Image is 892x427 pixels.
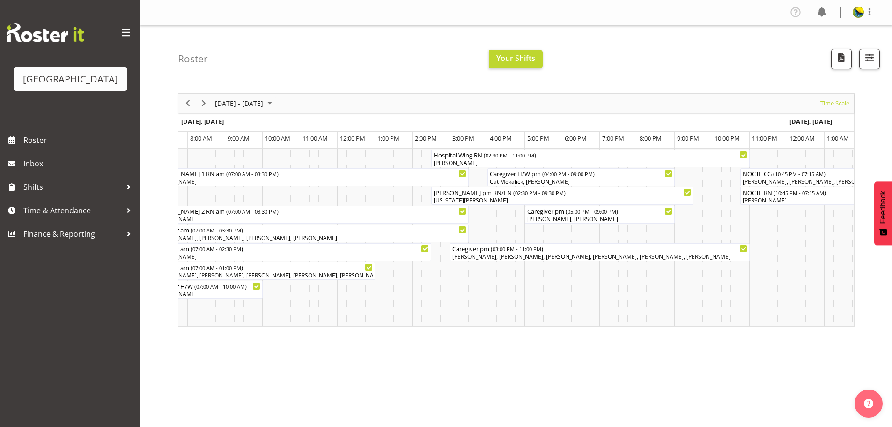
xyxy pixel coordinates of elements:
[180,94,196,113] div: previous period
[515,189,564,196] span: 02:30 PM - 09:30 PM
[23,72,118,86] div: [GEOGRAPHIC_DATA]
[525,206,675,224] div: Caregiver pm Begin From Wednesday, October 29, 2025 at 5:00:00 PM GMT+13:00 Ends At Wednesday, Oc...
[153,215,466,224] div: [PERSON_NAME]
[150,168,469,186] div: Ressie 1 RN am Begin From Wednesday, October 29, 2025 at 7:00:00 AM GMT+13:00 Ends At Wednesday, ...
[853,7,864,18] img: gemma-hall22491374b5f274993ff8414464fec47f.png
[340,134,365,142] span: 12:00 PM
[198,97,210,109] button: Next
[153,244,429,253] div: Caregiver am ( )
[819,97,851,109] button: Time Scale
[150,206,469,224] div: Ressie 2 RN am Begin From Wednesday, October 29, 2025 at 7:00:00 AM GMT+13:00 Ends At Wednesday, ...
[568,208,616,215] span: 05:00 PM - 09:00 PM
[153,271,373,280] div: [PERSON_NAME], [PERSON_NAME], [PERSON_NAME], [PERSON_NAME], [PERSON_NAME], [PERSON_NAME], [PERSON...
[190,134,212,142] span: 8:00 AM
[153,225,466,234] div: Caregiver am ( )
[819,97,850,109] span: Time Scale
[831,49,852,69] button: Download a PDF of the roster according to the set date range.
[153,281,260,291] div: Caregiver H/W ( )
[153,253,429,261] div: [PERSON_NAME]
[493,245,541,253] span: 03:00 PM - 11:00 PM
[874,181,892,245] button: Feedback - Show survey
[178,53,208,64] h4: Roster
[452,244,747,253] div: Caregiver pm ( )
[153,234,466,242] div: [PERSON_NAME], [PERSON_NAME], [PERSON_NAME], [PERSON_NAME]
[153,290,260,299] div: [PERSON_NAME]
[415,134,437,142] span: 2:00 PM
[214,97,264,109] span: [DATE] - [DATE]
[789,134,815,142] span: 12:00 AM
[150,262,375,280] div: Caregiver am Begin From Wednesday, October 29, 2025 at 7:00:00 AM GMT+13:00 Ends At Wednesday, Oc...
[431,187,693,205] div: Ressie pm RN/EN Begin From Wednesday, October 29, 2025 at 2:30:00 PM GMT+13:00 Ends At Wednesday,...
[527,206,672,216] div: Caregiver pm ( )
[196,94,212,113] div: next period
[23,203,122,217] span: Time & Attendance
[544,170,593,178] span: 04:00 PM - 09:00 PM
[677,134,699,142] span: 9:00 PM
[827,134,849,142] span: 1:00 AM
[490,178,672,186] div: Cat Mekalick, [PERSON_NAME]
[7,23,84,42] img: Rosterit website logo
[450,243,750,261] div: Caregiver pm Begin From Wednesday, October 29, 2025 at 3:00:00 PM GMT+13:00 Ends At Wednesday, Oc...
[153,262,373,272] div: Caregiver am ( )
[192,264,241,271] span: 07:00 AM - 01:00 PM
[715,134,740,142] span: 10:00 PM
[377,134,399,142] span: 1:00 PM
[228,134,250,142] span: 9:00 AM
[640,134,662,142] span: 8:00 PM
[879,191,887,224] span: Feedback
[214,97,276,109] button: October 2025
[265,134,290,142] span: 10:00 AM
[864,399,873,408] img: help-xxl-2.png
[181,117,224,126] span: [DATE], [DATE]
[486,151,534,159] span: 02:30 PM - 11:00 PM
[192,245,241,253] span: 07:00 AM - 02:30 PM
[434,187,691,197] div: [PERSON_NAME] pm RN/EN ( )
[490,134,512,142] span: 4:00 PM
[490,169,672,178] div: Caregiver H/W pm ( )
[789,117,832,126] span: [DATE], [DATE]
[302,134,328,142] span: 11:00 AM
[23,133,136,147] span: Roster
[775,189,824,196] span: 10:45 PM - 07:15 AM
[489,50,543,68] button: Your Shifts
[775,170,824,178] span: 10:45 PM - 07:15 AM
[527,134,549,142] span: 5:00 PM
[212,94,278,113] div: Oct 27 - Nov 02, 2025
[602,134,624,142] span: 7:00 PM
[431,150,750,167] div: Hospital Wing RN Begin From Wednesday, October 29, 2025 at 2:30:00 PM GMT+13:00 Ends At Wednesday...
[487,168,675,186] div: Caregiver H/W pm Begin From Wednesday, October 29, 2025 at 4:00:00 PM GMT+13:00 Ends At Wednesday...
[150,243,431,261] div: Caregiver am Begin From Wednesday, October 29, 2025 at 7:00:00 AM GMT+13:00 Ends At Wednesday, Oc...
[452,134,474,142] span: 3:00 PM
[452,253,747,261] div: [PERSON_NAME], [PERSON_NAME], [PERSON_NAME], [PERSON_NAME], [PERSON_NAME], [PERSON_NAME]
[752,134,777,142] span: 11:00 PM
[153,178,466,186] div: [PERSON_NAME]
[150,281,263,299] div: Caregiver H/W Begin From Wednesday, October 29, 2025 at 7:00:00 AM GMT+13:00 Ends At Wednesday, O...
[859,49,880,69] button: Filter Shifts
[196,283,245,290] span: 07:00 AM - 10:00 AM
[527,215,672,224] div: [PERSON_NAME], [PERSON_NAME]
[182,97,194,109] button: Previous
[496,53,535,63] span: Your Shifts
[434,150,747,159] div: Hospital Wing RN ( )
[192,226,241,234] span: 07:00 AM - 03:30 PM
[434,196,691,205] div: [US_STATE][PERSON_NAME]
[178,93,855,327] div: Timeline Week of October 30, 2025
[565,134,587,142] span: 6:00 PM
[153,206,466,216] div: [PERSON_NAME] 2 RN am ( )
[23,227,122,241] span: Finance & Reporting
[23,157,136,171] span: Inbox
[23,180,122,194] span: Shifts
[228,208,277,215] span: 07:00 AM - 03:30 PM
[150,225,469,242] div: Caregiver am Begin From Wednesday, October 29, 2025 at 7:00:00 AM GMT+13:00 Ends At Wednesday, Oc...
[434,159,747,167] div: [PERSON_NAME]
[153,169,466,178] div: [PERSON_NAME] 1 RN am ( )
[228,170,277,178] span: 07:00 AM - 03:30 PM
